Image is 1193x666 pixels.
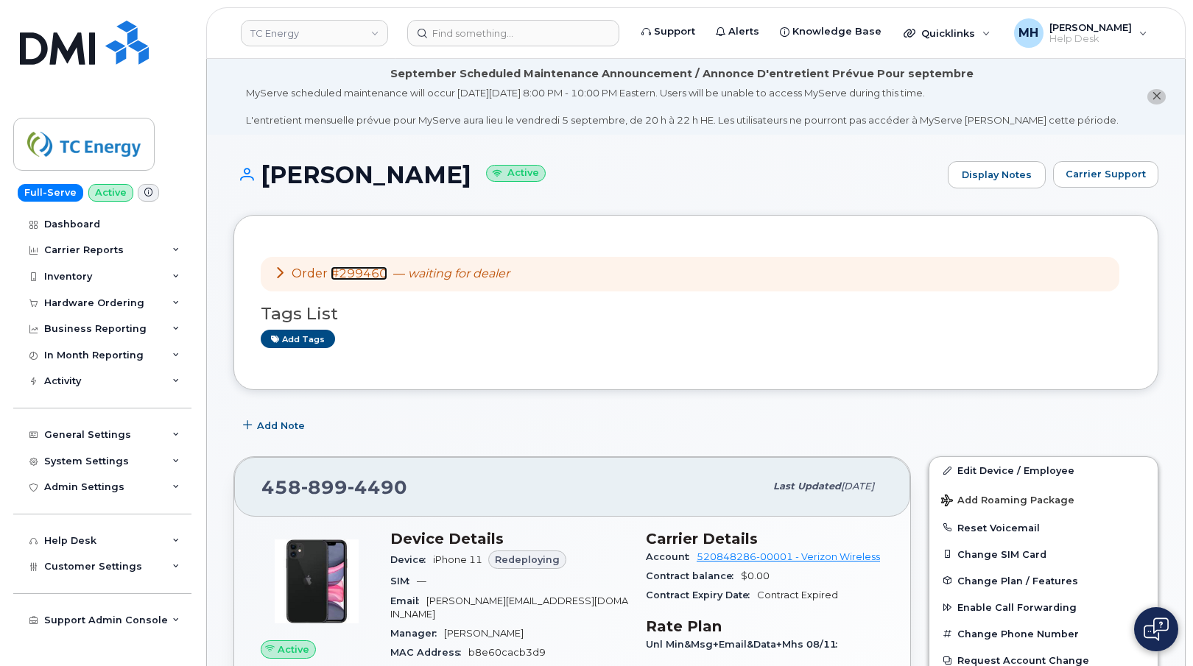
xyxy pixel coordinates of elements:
button: Enable Call Forwarding [929,594,1158,620]
h1: [PERSON_NAME] [233,162,940,188]
span: — [393,266,510,280]
span: SIM [390,575,417,587]
span: Enable Call Forwarding [957,602,1077,613]
span: [DATE] [841,481,874,492]
span: [PERSON_NAME][EMAIL_ADDRESS][DOMAIN_NAME] [390,595,628,620]
h3: Rate Plan [646,617,884,635]
span: Contract Expiry Date [646,589,757,601]
span: Carrier Support [1066,167,1146,181]
a: Add tags [261,330,335,348]
button: Carrier Support [1053,161,1158,188]
span: 458 [261,476,407,498]
button: Change Plan / Features [929,567,1158,594]
span: — [417,575,426,587]
span: Unl Min&Msg+Email&Data+Mhs 08/11 [646,639,845,650]
a: 520848286-00001 - Verizon Wireless [697,551,880,562]
span: Redeploying [495,553,560,567]
button: Change SIM Card [929,541,1158,567]
span: Add Roaming Package [941,495,1074,509]
span: Active [278,642,309,656]
span: b8e60cacb3d9 [468,647,546,658]
span: $0.00 [741,570,770,581]
a: #299460 [331,266,387,280]
small: Active [486,165,546,182]
div: MyServe scheduled maintenance will occur [DATE][DATE] 8:00 PM - 10:00 PM Eastern. Users will be u... [246,86,1119,127]
img: iPhone_11.jpg [272,537,361,626]
h3: Carrier Details [646,530,884,548]
span: iPhone 11 [433,554,482,565]
span: [PERSON_NAME] [444,628,524,639]
span: Add Note [257,419,305,433]
button: Add Note [233,412,317,439]
em: waiting for dealer [408,266,510,280]
div: September Scheduled Maintenance Announcement / Annonce D'entretient Prévue Pour septembre [390,66,974,82]
button: Change Phone Number [929,620,1158,647]
span: 4490 [348,476,407,498]
span: Email [390,595,426,606]
span: Contract Expired [757,589,838,601]
span: Manager [390,628,444,639]
button: close notification [1147,89,1166,104]
span: Contract balance [646,570,741,581]
button: Reset Voicemail [929,514,1158,541]
span: Order [292,266,328,280]
h3: Tags List [261,305,1131,323]
span: Account [646,551,697,562]
span: Last updated [773,481,841,492]
button: Add Roaming Package [929,484,1158,514]
img: Open chat [1144,617,1169,641]
span: 899 [301,476,348,498]
span: MAC Address [390,647,468,658]
a: Edit Device / Employee [929,457,1158,483]
span: Change Plan / Features [957,575,1078,586]
a: Display Notes [948,161,1046,189]
h3: Device Details [390,530,628,548]
span: Device [390,554,433,565]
